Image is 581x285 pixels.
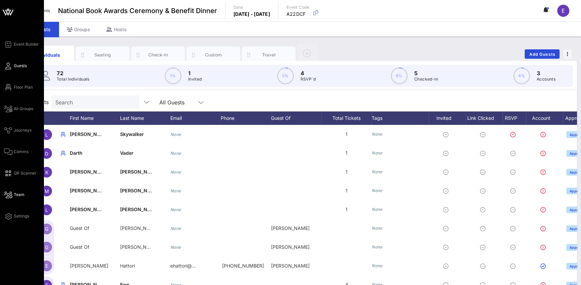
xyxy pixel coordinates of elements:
[4,62,27,70] a: Guests
[4,83,33,91] a: Floor Plan
[14,106,33,112] span: All Groups
[188,76,202,83] p: Invited
[120,131,144,137] span: Skywalker
[414,76,438,83] p: Checked-In
[14,84,33,90] span: Floor Plan
[271,256,321,275] div: [PERSON_NAME]
[14,149,29,155] span: Comms
[4,212,29,220] a: Settings
[4,126,32,134] a: Journeys
[429,111,466,125] div: Invited
[222,263,264,269] span: +16319422569
[372,150,382,155] i: None
[70,244,89,250] span: Guest Of
[170,245,181,250] i: None
[45,132,48,138] span: L
[537,69,556,77] p: 3
[301,76,316,83] p: RSVP`d
[233,4,270,11] p: Date
[159,99,184,105] div: All Guests
[4,169,37,177] a: QR Scanner
[120,244,159,250] span: [PERSON_NAME]
[372,169,382,174] i: None
[271,111,321,125] div: Guest Of
[58,6,217,16] span: National Book Awards Ceremony & Benefit Dinner
[155,95,209,109] div: All Guests
[14,192,24,198] span: Team
[271,219,321,238] div: [PERSON_NAME]
[70,169,109,175] span: [PERSON_NAME]
[45,207,48,213] span: L
[321,144,372,162] div: 1
[221,111,271,125] div: Phone
[372,263,382,268] i: None
[170,188,181,193] i: None
[45,151,48,156] span: D
[70,188,109,193] span: [PERSON_NAME]
[57,69,90,77] p: 72
[120,188,160,193] span: [PERSON_NAME]
[372,188,382,193] i: None
[120,169,160,175] span: [PERSON_NAME]
[59,22,98,37] div: Groups
[321,125,372,144] div: 1
[4,148,29,156] a: Comms
[70,131,109,137] span: [PERSON_NAME]
[321,200,372,219] div: 1
[254,52,284,58] div: Travel
[372,244,382,249] i: None
[14,213,29,219] span: Settings
[372,207,382,212] i: None
[88,52,118,58] div: Seating
[33,51,62,58] div: Individuals
[170,226,181,231] i: None
[70,263,108,269] span: [PERSON_NAME]
[286,11,310,17] p: A22DCF
[98,22,135,37] div: Hosts
[321,181,372,200] div: 1
[4,191,24,199] a: Team
[525,49,560,59] button: Add Guests
[170,256,196,275] p: ehattori@…
[57,76,90,83] p: Total Individuals
[529,52,556,57] span: Add Guests
[120,263,135,269] span: Hattori
[414,69,438,77] p: 5
[45,226,48,232] span: G
[372,226,382,231] i: None
[170,170,181,175] i: None
[14,170,37,176] span: QR Scanner
[503,111,526,125] div: RSVP
[321,111,372,125] div: Total Tickets
[170,207,181,212] i: None
[14,63,27,69] span: Guests
[271,238,321,256] div: [PERSON_NAME]
[45,188,49,194] span: M
[372,111,429,125] div: Tags
[45,170,48,175] span: K
[321,162,372,181] div: 1
[537,76,556,83] p: Accounts
[4,40,39,48] a: Event Builder
[120,150,134,156] span: Vader
[70,225,89,231] span: Guest Of
[526,111,563,125] div: Account
[120,225,159,231] span: [PERSON_NAME]
[188,69,202,77] p: 1
[372,132,382,137] i: None
[562,7,565,14] span: E
[14,127,32,133] span: Journeys
[70,111,120,125] div: First Name
[120,206,160,212] span: [PERSON_NAME]
[45,244,48,250] span: G
[170,111,221,125] div: Email
[143,52,173,58] div: Check-In
[170,132,181,137] i: None
[233,11,270,17] p: [DATE] - [DATE]
[45,263,48,269] span: E
[199,52,228,58] div: Custom
[286,4,310,11] p: Event Code
[301,69,316,77] p: 4
[70,206,109,212] span: [PERSON_NAME]
[4,105,33,113] a: All Groups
